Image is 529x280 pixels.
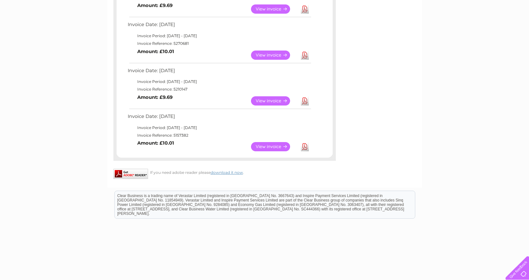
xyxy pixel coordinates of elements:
td: Invoice Reference: 5270681 [126,40,312,47]
td: Invoice Period: [DATE] - [DATE] [126,32,312,40]
a: Download [301,142,309,151]
b: Amount: £9.69 [137,94,173,100]
a: 0333 014 3131 [409,3,453,11]
a: download it now [211,170,243,175]
img: logo.png [18,17,51,36]
a: Water [417,27,429,32]
td: Invoice Date: [DATE] [126,20,312,32]
b: Amount: £10.01 [137,140,174,146]
div: If you need adobe reader please . [113,169,336,175]
div: Clear Business is a trading name of Verastar Limited (registered in [GEOGRAPHIC_DATA] No. 3667643... [115,3,415,31]
b: Amount: £9.69 [137,3,173,8]
b: Amount: £10.01 [137,49,174,54]
td: Invoice Period: [DATE] - [DATE] [126,78,312,85]
a: Energy [433,27,447,32]
a: Contact [487,27,502,32]
td: Invoice Date: [DATE] [126,66,312,78]
a: Blog [474,27,483,32]
td: Invoice Date: [DATE] [126,112,312,124]
td: Invoice Reference: 5210147 [126,85,312,93]
a: Download [301,96,309,106]
a: View [251,51,298,60]
td: Invoice Reference: 5157382 [126,132,312,139]
a: Download [301,51,309,60]
a: View [251,96,298,106]
a: Telecoms [451,27,470,32]
a: Download [301,4,309,14]
a: View [251,4,298,14]
a: Log out [508,27,523,32]
td: Invoice Period: [DATE] - [DATE] [126,124,312,132]
a: View [251,142,298,151]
